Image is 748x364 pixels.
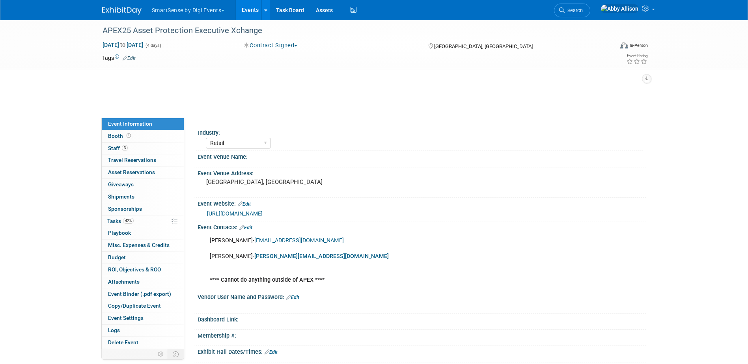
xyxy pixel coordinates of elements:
[108,133,132,139] span: Booth
[254,237,344,244] a: [EMAIL_ADDRESS][DOMAIN_NAME]
[102,215,184,227] a: Tasks42%
[102,143,184,154] a: Staff3
[198,167,646,177] div: Event Venue Address:
[254,253,389,260] a: [PERSON_NAME][EMAIL_ADDRESS][DOMAIN_NAME]
[102,179,184,191] a: Giveaways
[207,210,263,217] a: [URL][DOMAIN_NAME]
[102,227,184,239] a: Playbook
[601,4,639,13] img: Abby Allison
[198,221,646,232] div: Event Contacts:
[168,349,184,359] td: Toggle Event Tabs
[102,203,184,215] a: Sponsorships
[629,43,648,48] div: In-Person
[286,295,299,300] a: Edit
[108,339,138,345] span: Delete Event
[102,7,142,15] img: ExhibitDay
[123,218,134,224] span: 42%
[102,264,184,276] a: ROI, Objectives & ROO
[206,178,376,186] pre: [GEOGRAPHIC_DATA], [GEOGRAPHIC_DATA]
[108,315,144,321] span: Event Settings
[108,254,126,260] span: Budget
[108,181,134,188] span: Giveaways
[238,201,251,207] a: Edit
[108,145,128,151] span: Staff
[154,349,168,359] td: Personalize Event Tab Strip
[204,233,560,288] div: [PERSON_NAME]- [PERSON_NAME]-
[554,4,590,17] a: Search
[102,118,184,130] a: Event Information
[108,157,156,163] span: Travel Reservations
[102,288,184,300] a: Event Binder (.pdf export)
[198,198,646,208] div: Event Website:
[198,127,643,137] div: Industry:
[108,206,142,212] span: Sponsorships
[145,43,161,48] span: (4 days)
[108,327,120,333] span: Logs
[626,54,647,58] div: Event Rating
[102,300,184,312] a: Copy/Duplicate Event
[239,225,252,230] a: Edit
[102,154,184,166] a: Travel Reservations
[620,42,628,48] img: Format-Inperson.png
[102,276,184,288] a: Attachments
[108,291,171,297] span: Event Binder (.pdf export)
[108,266,161,273] span: ROI, Objectives & ROO
[108,303,161,309] span: Copy/Duplicate Event
[565,7,583,13] span: Search
[108,193,134,200] span: Shipments
[107,218,134,224] span: Tasks
[108,121,152,127] span: Event Information
[102,337,184,349] a: Delete Event
[102,54,136,62] td: Tags
[119,42,127,48] span: to
[102,41,144,48] span: [DATE] [DATE]
[108,242,170,248] span: Misc. Expenses & Credits
[567,41,648,53] div: Event Format
[102,325,184,336] a: Logs
[198,330,646,340] div: Membership #:
[123,56,136,61] a: Edit
[210,277,325,283] b: **** Cannot do anything outside of APEX ****
[198,291,646,301] div: Vendor User Name and Password:
[125,133,132,139] span: Booth not reserved yet
[108,279,140,285] span: Attachments
[102,312,184,324] a: Event Settings
[434,43,533,49] span: [GEOGRAPHIC_DATA], [GEOGRAPHIC_DATA]
[102,191,184,203] a: Shipments
[198,346,646,356] div: Exhibit Hall Dates/Times:
[102,130,184,142] a: Booth
[108,169,155,175] span: Asset Reservations
[100,24,602,38] div: APEX25 Asset Protection Executive Xchange
[102,240,184,251] a: Misc. Expenses & Credits
[102,252,184,264] a: Budget
[102,167,184,178] a: Asset Reservations
[198,151,646,161] div: Event Venue Name:
[265,349,278,355] a: Edit
[198,314,646,323] div: Dashboard Link:
[122,145,128,151] span: 3
[241,41,300,50] button: Contract Signed
[108,230,131,236] span: Playbook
